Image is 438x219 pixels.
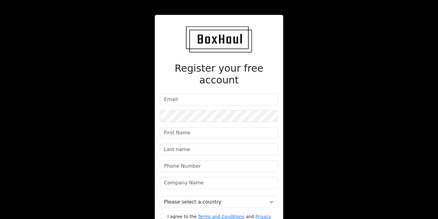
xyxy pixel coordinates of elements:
input: First Name [160,127,278,139]
input: Phone Number [160,160,278,172]
select: Select a country [160,196,278,208]
h2: Register your free account [160,62,278,86]
a: Terms and Conditions [198,214,245,219]
input: Email [160,94,278,105]
img: BoxHaul [186,26,252,53]
input: Company Name [160,177,278,189]
input: Last name [160,144,278,155]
